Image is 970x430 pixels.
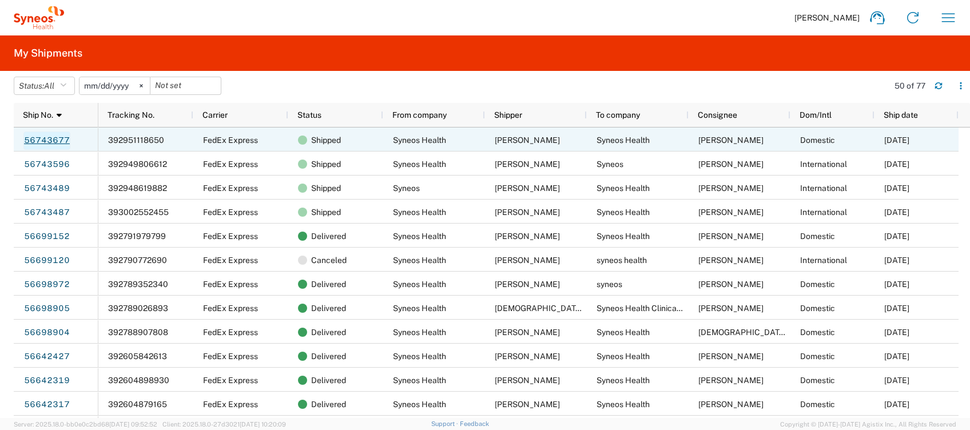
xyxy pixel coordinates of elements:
span: FedEx Express [203,352,258,361]
span: Tracking No. [108,110,154,120]
span: [DATE] 09:52:52 [109,421,157,428]
span: Delivered [311,368,346,392]
a: 56642319 [23,372,70,390]
button: Status:All [14,77,75,95]
span: 392948619882 [108,184,167,193]
span: Consignee [698,110,737,120]
span: 392789026893 [108,304,168,313]
span: 09/03/2025 [884,256,909,265]
span: 09/03/2025 [884,280,909,289]
span: Eugenio Sanchez [495,256,560,265]
span: FedEx Express [203,400,258,409]
span: 08/28/2025 [884,400,909,409]
span: Domestic [800,352,835,361]
span: Eugenio Sanchez [495,136,560,145]
span: Syneos Health [393,400,446,409]
span: 09/08/2025 [884,136,909,145]
span: Syneos Health [393,208,446,217]
span: All [44,81,54,90]
a: 56699120 [23,252,70,270]
span: Delivered [311,392,346,416]
span: 09/08/2025 [884,160,909,169]
a: 56698905 [23,300,70,318]
span: Delivered [311,296,346,320]
span: Eugenio Sanchez [495,208,560,217]
span: 09/09/2025 [884,208,909,217]
span: 392789352340 [108,280,168,289]
span: Domestic [800,280,835,289]
span: FedEx Express [203,184,258,193]
div: 50 of 77 [895,81,925,91]
span: Syneos Health [597,352,650,361]
span: 392949806612 [108,160,167,169]
span: Carrier [202,110,228,120]
span: Shipped [311,128,341,152]
span: Delivered [311,344,346,368]
span: Client: 2025.18.0-27d3021 [162,421,286,428]
span: Eugenio Sanchez [698,184,764,193]
span: International [800,160,847,169]
span: Syneos Health [393,376,446,385]
span: Delivered [311,224,346,248]
span: Domestic [800,400,835,409]
span: Cecilia-Iuliana Costache [698,160,764,169]
a: 56698904 [23,324,70,342]
span: Delivered [311,272,346,296]
span: Syneos Health [597,208,650,217]
span: Syneos Health [393,328,446,337]
span: FedEx Express [203,256,258,265]
span: 09/03/2025 [884,328,909,337]
span: Eugenio Sanchez [495,232,560,241]
span: syneos [597,280,622,289]
input: Not set [150,77,221,94]
span: Domestic [800,328,835,337]
span: International [800,256,847,265]
span: Syneos Health [597,328,650,337]
span: 08/29/2025 [884,376,909,385]
span: 392604898930 [108,376,169,385]
span: Patricia Alonso [698,352,764,361]
span: FedEx Express [203,328,258,337]
span: Bianca Suriol [698,136,764,145]
span: 392788907808 [108,328,168,337]
span: Domestic [800,376,835,385]
span: To company [596,110,640,120]
a: 56743596 [23,156,70,174]
span: Domestic [800,232,835,241]
span: Syneos Health [393,256,446,265]
span: FedEx Express [203,304,258,313]
span: Chaiane Biondo [698,328,852,337]
span: [DATE] 10:20:09 [240,421,286,428]
span: Shipped [311,176,341,200]
span: FedEx Express [203,136,258,145]
a: 56743677 [23,132,70,150]
span: Syneos Health [393,304,446,313]
a: 56642427 [23,348,70,366]
span: FedEx Express [203,208,258,217]
span: FedEx Express [203,280,258,289]
span: Syneos Health [393,232,446,241]
span: 392951118650 [108,136,164,145]
span: Stanislav Babic [495,184,560,193]
span: Dom/Intl [800,110,832,120]
span: Shipped [311,152,341,176]
span: Eugenio Sanchez [495,280,560,289]
span: Chaiane Biondo [495,304,649,313]
span: Shipped [311,200,341,224]
input: Not set [79,77,150,94]
span: Syneos Health [597,136,650,145]
span: Ship No. [23,110,53,120]
a: 56698972 [23,276,70,294]
span: 392605842613 [108,352,167,361]
span: syneos health [597,256,647,265]
span: 392790772690 [108,256,167,265]
span: Eugenio Sanchez [495,328,560,337]
span: [PERSON_NAME] [794,13,860,23]
span: International [800,208,847,217]
span: Syneos Health [597,376,650,385]
span: Syneos [393,184,420,193]
span: 392604879165 [108,400,167,409]
span: Aysha Blagolash [698,400,764,409]
span: Syneos Health [597,232,650,241]
span: Eugenio Sanchez [495,352,560,361]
